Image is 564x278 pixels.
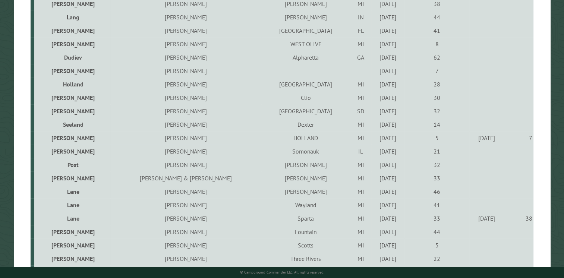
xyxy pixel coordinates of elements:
td: [GEOGRAPHIC_DATA] [261,104,350,118]
td: [PERSON_NAME] [261,10,350,24]
div: [DATE] [372,121,403,128]
td: [PERSON_NAME] [110,252,262,265]
td: Lane [34,198,110,212]
td: Sparta [261,212,350,225]
td: [PERSON_NAME] [110,64,262,78]
div: [DATE] [372,215,403,222]
div: [DATE] [372,201,403,209]
div: [DATE] [372,255,403,262]
div: [DATE] [372,174,403,182]
td: [PERSON_NAME] [110,131,262,145]
td: Lane [34,185,110,198]
td: 62 [404,51,469,64]
td: Fountain [261,225,350,238]
div: [DATE] [372,54,403,61]
td: [PERSON_NAME] [110,37,262,51]
td: 32 [404,104,469,118]
td: [GEOGRAPHIC_DATA] [261,78,350,91]
td: 7 [404,64,469,78]
div: [DATE] [372,67,403,75]
td: 8 [404,37,469,51]
td: [PERSON_NAME] [110,104,262,118]
td: [PERSON_NAME] [110,185,262,198]
div: [DATE] [372,188,403,195]
td: Holland [34,78,110,91]
div: [DATE] [372,134,403,142]
td: Post [34,158,110,171]
td: Somonauk [261,145,350,158]
div: [DATE] [372,241,403,249]
td: 32 [404,158,469,171]
td: 44 [404,225,469,238]
td: Dexter [261,118,350,131]
td: [PERSON_NAME] [110,198,262,212]
div: [DATE] [470,134,502,142]
td: [PERSON_NAME] [110,78,262,91]
td: [PERSON_NAME] [110,225,262,238]
td: [PERSON_NAME] & [PERSON_NAME] [110,171,262,185]
td: 7 [504,131,533,145]
td: [PERSON_NAME] [110,24,262,37]
td: 5 [404,131,469,145]
td: IN [350,10,371,24]
td: 38 [504,212,533,225]
div: [DATE] [372,228,403,236]
td: MI [350,118,371,131]
td: MI [350,225,371,238]
td: 5 [404,238,469,252]
td: [PERSON_NAME] [261,185,350,198]
td: [PERSON_NAME] [110,158,262,171]
td: [PERSON_NAME] [34,171,110,185]
td: Lane [34,212,110,225]
td: MI [350,131,371,145]
td: WEST OLIVE [261,37,350,51]
td: [PERSON_NAME] [110,238,262,252]
td: MI [350,158,371,171]
td: [PERSON_NAME] [110,145,262,158]
td: FL [350,24,371,37]
div: [DATE] [372,148,403,155]
td: SD [350,104,371,118]
td: Clio [261,91,350,104]
td: MI [350,198,371,212]
div: [DATE] [372,80,403,88]
div: [DATE] [372,27,403,34]
td: MI [350,171,371,185]
td: 30 [404,91,469,104]
td: [PERSON_NAME] [34,238,110,252]
td: [PERSON_NAME] [34,64,110,78]
td: [PERSON_NAME] [34,131,110,145]
td: Lang [34,10,110,24]
td: [PERSON_NAME] [261,158,350,171]
div: [DATE] [372,107,403,115]
div: [DATE] [372,13,403,21]
td: Scotts [261,238,350,252]
td: [PERSON_NAME] [110,51,262,64]
td: Three Rivers [261,252,350,265]
td: 14 [404,118,469,131]
td: [PERSON_NAME] [110,212,262,225]
td: Dudiev [34,51,110,64]
td: IL [350,145,371,158]
td: [PERSON_NAME] [34,91,110,104]
td: [PERSON_NAME] [110,91,262,104]
div: [DATE] [470,215,502,222]
td: 33 [404,171,469,185]
td: 46 [404,185,469,198]
td: Alpharetta [261,51,350,64]
td: 41 [404,24,469,37]
td: [PERSON_NAME] [34,252,110,265]
td: 44 [404,10,469,24]
div: [DATE] [372,40,403,48]
td: [PERSON_NAME] [34,225,110,238]
small: © Campground Commander LLC. All rights reserved. [240,270,324,275]
td: 41 [404,198,469,212]
td: 33 [404,212,469,225]
td: [PERSON_NAME] [261,171,350,185]
td: Seeland [34,118,110,131]
td: MI [350,185,371,198]
td: MI [350,212,371,225]
td: [PERSON_NAME] [34,37,110,51]
td: MI [350,238,371,252]
td: MI [350,78,371,91]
